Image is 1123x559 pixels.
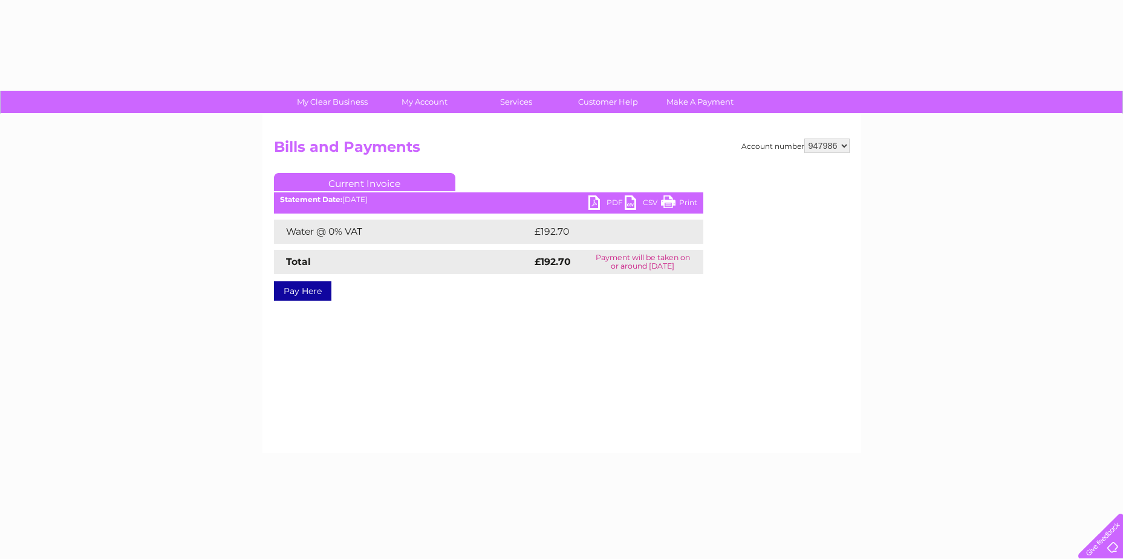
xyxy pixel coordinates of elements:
[625,195,661,213] a: CSV
[274,173,455,191] a: Current Invoice
[274,195,703,204] div: [DATE]
[741,139,850,153] div: Account number
[282,91,382,113] a: My Clear Business
[466,91,566,113] a: Services
[274,220,532,244] td: Water @ 0% VAT
[558,91,658,113] a: Customer Help
[274,139,850,162] h2: Bills and Payments
[286,256,311,267] strong: Total
[274,281,331,301] a: Pay Here
[582,250,703,274] td: Payment will be taken on or around [DATE]
[535,256,571,267] strong: £192.70
[532,220,681,244] td: £192.70
[280,195,342,204] b: Statement Date:
[661,195,697,213] a: Print
[374,91,474,113] a: My Account
[588,195,625,213] a: PDF
[650,91,750,113] a: Make A Payment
